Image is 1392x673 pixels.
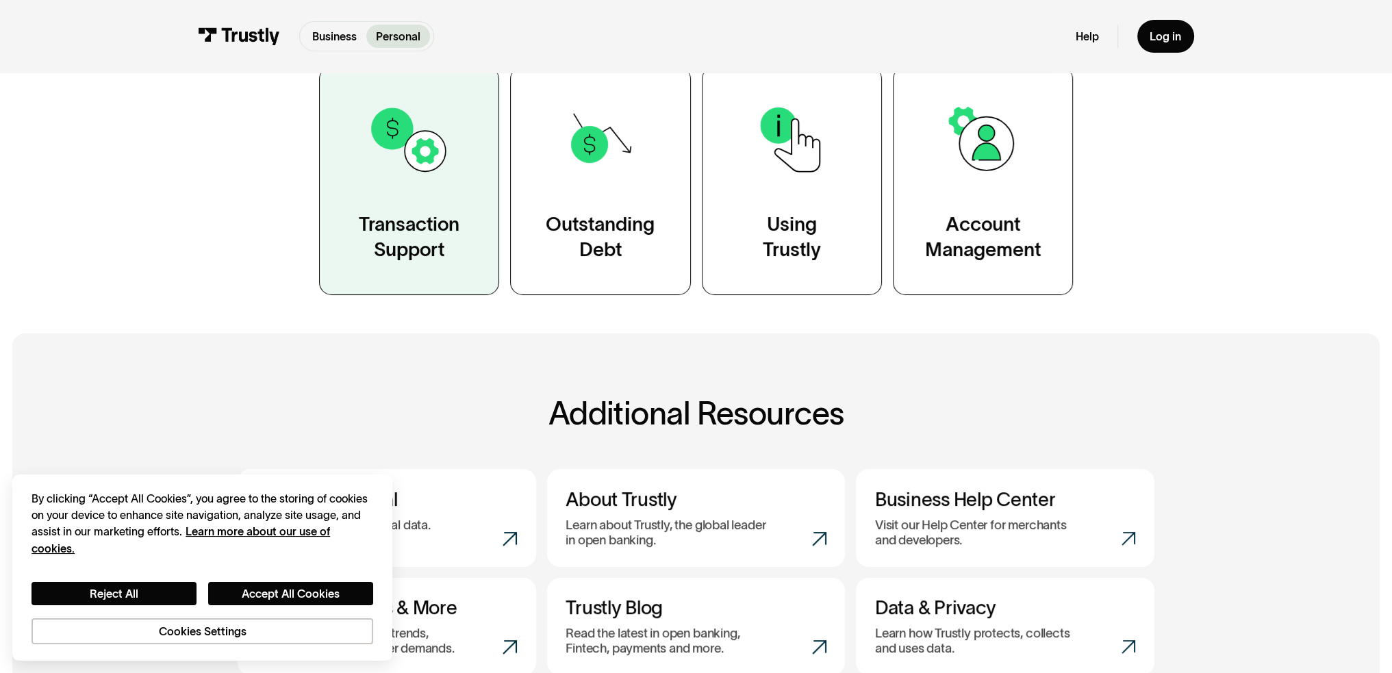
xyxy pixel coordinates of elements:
[566,596,826,619] h3: Trustly Blog
[566,488,826,511] h3: About Trustly
[546,212,655,263] div: Outstanding Debt
[510,66,690,295] a: OutstandingDebt
[319,66,499,295] a: TransactionSupport
[1150,29,1181,44] div: Log in
[1075,29,1098,44] a: Help
[875,596,1135,619] h3: Data & Privacy
[366,25,430,47] a: Personal
[31,618,373,645] button: Cookies Settings
[856,469,1154,566] a: Business Help CenterVisit our Help Center for merchants and developers.
[303,25,367,47] a: Business
[312,28,357,45] p: Business
[238,396,1154,431] h2: Additional Resources
[238,469,536,566] a: Consumer PortalAccess your transactional data.
[763,212,821,263] div: Using Trustly
[359,212,459,263] div: Transaction Support
[376,28,420,45] p: Personal
[875,488,1135,511] h3: Business Help Center
[702,66,882,295] a: UsingTrustly
[566,626,769,656] p: Read the latest in open banking, Fintech, payments and more.
[547,469,846,566] a: About TrustlyLearn about Trustly, the global leader in open banking.
[31,490,373,645] div: Privacy
[893,66,1073,295] a: AccountManagement
[925,212,1041,263] div: Account Management
[875,518,1078,548] p: Visit our Help Center for merchants and developers.
[198,27,280,45] img: Trustly Logo
[1137,20,1194,53] a: Log in
[566,518,769,548] p: Learn about Trustly, the global leader in open banking.
[875,626,1078,656] p: Learn how Trustly protects, collects and uses data.
[31,582,197,606] button: Reject All
[12,474,392,661] div: Cookie banner
[257,518,431,533] p: Access your transactional data.
[31,490,373,557] div: By clicking “Accept All Cookies”, you agree to the storing of cookies on your device to enhance s...
[31,525,330,554] a: More information about your privacy, opens in a new tab
[208,582,373,606] button: Accept All Cookies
